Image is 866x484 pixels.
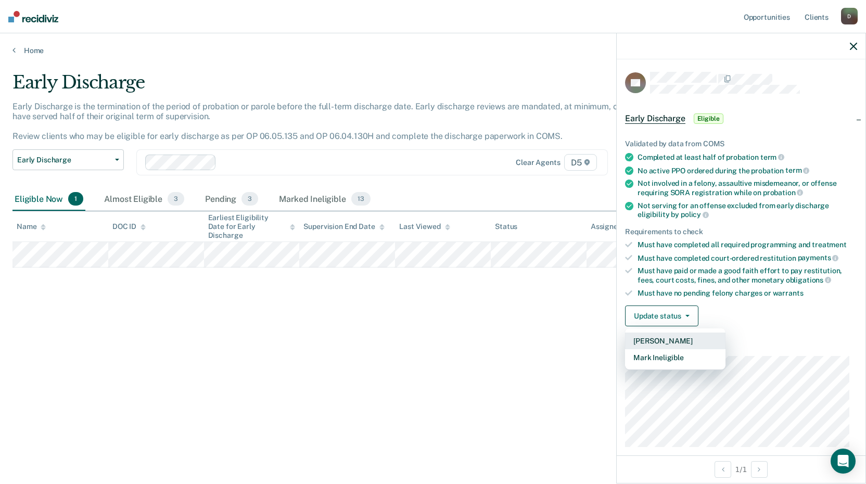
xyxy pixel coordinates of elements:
span: treatment [812,240,847,249]
span: payments [798,253,839,262]
div: Pending [203,188,260,211]
span: obligations [786,276,831,284]
button: Mark Ineligible [625,349,725,366]
div: Must have paid or made a good faith effort to pay restitution, fees, court costs, fines, and othe... [638,266,857,284]
span: 1 [68,192,83,206]
span: 3 [241,192,258,206]
div: Eligible Now [12,188,85,211]
div: D [841,8,858,24]
button: Update status [625,305,698,326]
div: Assigned to [591,222,640,231]
div: Almost Eligible [102,188,186,211]
span: 3 [168,192,184,206]
span: probation [763,188,804,197]
p: Early Discharge is the termination of the period of probation or parole before the full-term disc... [12,101,659,142]
div: Marked Ineligible [277,188,372,211]
span: D5 [564,154,597,171]
div: 1 / 1 [617,455,865,483]
span: warrants [773,289,804,297]
div: Must have completed court-ordered restitution [638,253,857,263]
span: Early Discharge [17,156,111,164]
div: Supervision End Date [303,222,384,231]
span: term [785,166,809,174]
div: Must have completed all required programming and [638,240,857,249]
dt: Supervision [625,343,857,352]
img: Recidiviz [8,11,58,22]
div: Clear agents [516,158,560,167]
span: 13 [351,192,371,206]
div: No active PPO ordered during the probation [638,166,857,175]
button: [PERSON_NAME] [625,333,725,349]
div: Early DischargeEligible [617,102,865,135]
span: term [760,153,784,161]
span: policy [681,210,709,219]
div: Not serving for an offense excluded from early discharge eligibility by [638,201,857,219]
div: Must have no pending felony charges or [638,289,857,298]
a: Home [12,46,854,55]
div: Name [17,222,46,231]
div: Earliest Eligibility Date for Early Discharge [208,213,296,239]
div: Status [495,222,517,231]
span: Early Discharge [625,113,685,124]
div: Validated by data from COMS [625,139,857,148]
div: Last Viewed [399,222,450,231]
button: Previous Opportunity [715,461,731,478]
div: DOC ID [112,222,146,231]
div: Early Discharge [12,72,662,101]
button: Next Opportunity [751,461,768,478]
div: Requirements to check [625,227,857,236]
div: Completed at least half of probation [638,152,857,162]
div: Open Intercom Messenger [831,449,856,474]
div: Not involved in a felony, assaultive misdemeanor, or offense requiring SORA registration while on [638,179,857,197]
span: Eligible [694,113,723,124]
